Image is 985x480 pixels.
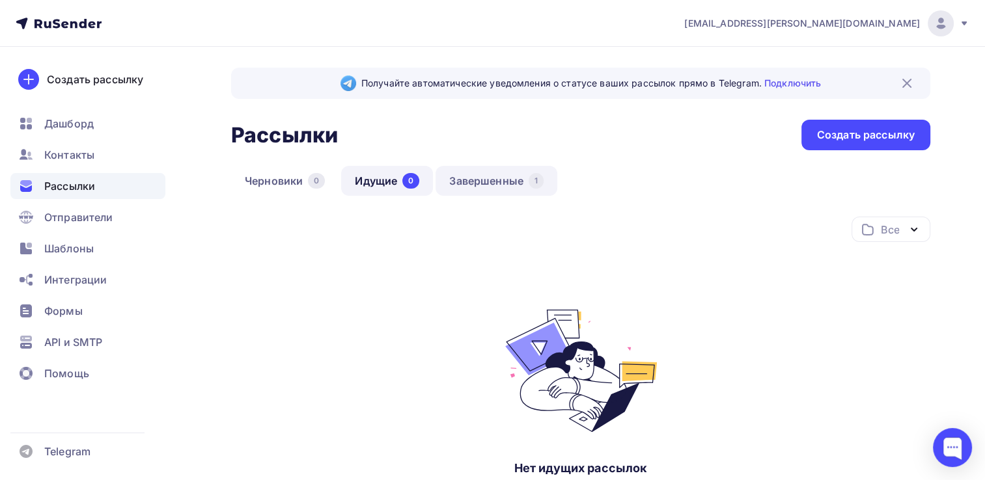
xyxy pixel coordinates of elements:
div: 0 [402,173,419,189]
span: Шаблоны [44,241,94,256]
span: API и SMTP [44,334,102,350]
a: [EMAIL_ADDRESS][PERSON_NAME][DOMAIN_NAME] [684,10,969,36]
div: Создать рассылку [47,72,143,87]
span: Telegram [44,444,90,459]
span: Рассылки [44,178,95,194]
a: Формы [10,298,165,324]
span: Формы [44,303,83,319]
a: Шаблоны [10,235,165,261]
span: Контакты [44,147,94,163]
span: Дашборд [44,116,94,131]
span: Получайте автоматические уведомления о статусе ваших рассылок прямо в Telegram. [361,77,821,90]
span: [EMAIL_ADDRESS][PERSON_NAME][DOMAIN_NAME] [684,17,920,30]
div: Нет идущих рассылок [514,460,648,476]
span: Отправители [44,209,113,225]
h2: Рассылки [231,122,338,148]
div: Создать рассылку [817,127,915,142]
a: Подключить [764,77,821,88]
div: Все [881,222,899,237]
button: Все [852,217,930,242]
a: Завершенные1 [436,166,557,196]
a: Контакты [10,142,165,168]
span: Интеграции [44,272,107,287]
div: 1 [529,173,544,189]
a: Рассылки [10,173,165,199]
a: Идущие0 [341,166,433,196]
span: Помощь [44,366,89,381]
img: Telegram [340,75,356,91]
a: Отправители [10,204,165,230]
div: 0 [308,173,325,189]
a: Дашборд [10,111,165,137]
a: Черновики0 [231,166,339,196]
